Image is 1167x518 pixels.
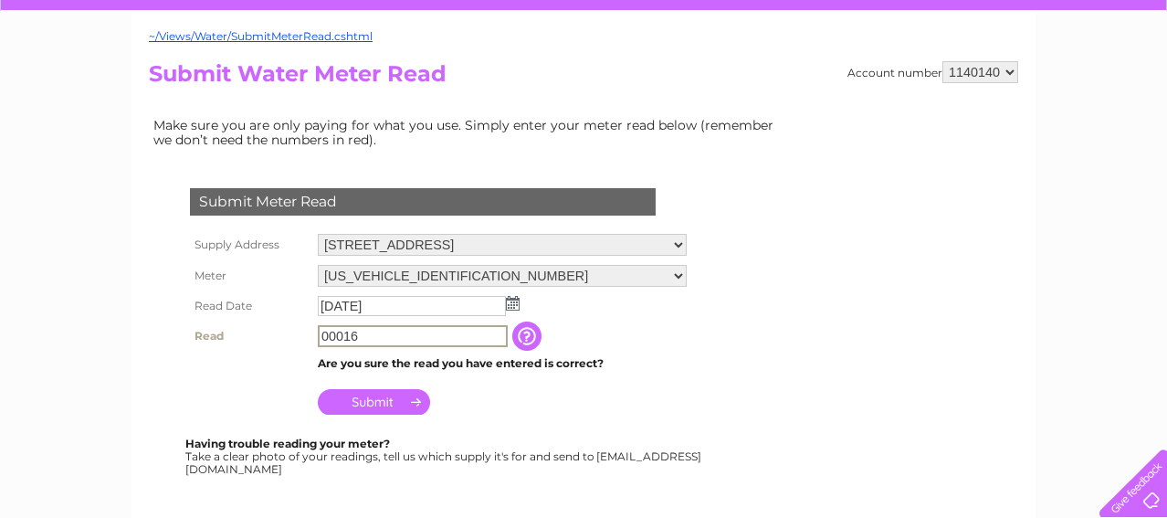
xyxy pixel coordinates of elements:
[41,48,134,103] img: logo.png
[313,352,691,375] td: Are you sure the read you have entered is correct?
[185,438,704,475] div: Take a clear photo of your readings, tell us which supply it's for and send to [EMAIL_ADDRESS][DO...
[318,389,430,415] input: Submit
[185,291,313,321] th: Read Date
[823,9,949,32] a: 0333 014 3131
[506,296,520,311] img: ...
[153,10,1016,89] div: Clear Business is a trading name of Verastar Limited (registered in [GEOGRAPHIC_DATA] No. 3667643...
[185,260,313,291] th: Meter
[185,321,313,352] th: Read
[847,61,1018,83] div: Account number
[185,229,313,260] th: Supply Address
[846,78,880,91] a: Water
[149,29,373,43] a: ~/Views/Water/SubmitMeterRead.cshtml
[149,113,788,152] td: Make sure you are only paying for what you use. Simply enter your meter read below (remember we d...
[512,322,545,351] input: Information
[942,78,997,91] a: Telecoms
[1107,78,1150,91] a: Log out
[1046,78,1090,91] a: Contact
[1008,78,1035,91] a: Blog
[149,61,1018,96] h2: Submit Water Meter Read
[891,78,931,91] a: Energy
[190,188,656,216] div: Submit Meter Read
[185,437,390,450] b: Having trouble reading your meter?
